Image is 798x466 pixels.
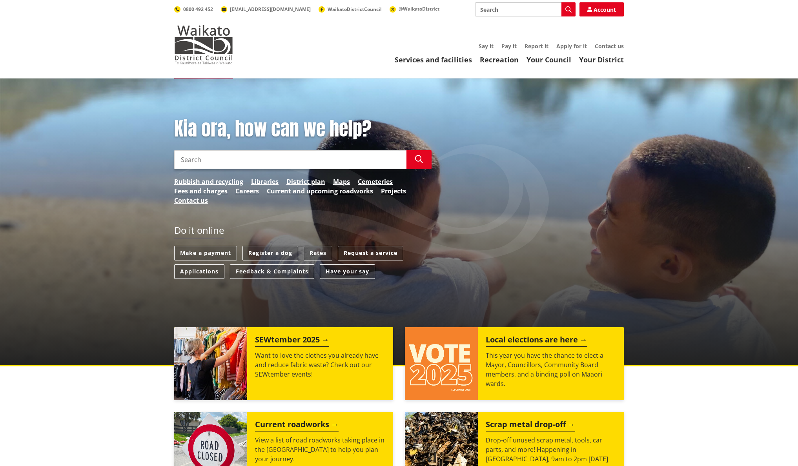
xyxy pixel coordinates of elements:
a: Contact us [174,196,208,205]
input: Search input [174,150,406,169]
h1: Kia ora, how can we help? [174,118,432,140]
a: Feedback & Complaints [230,264,314,279]
img: Vote 2025 [405,327,478,400]
a: District plan [286,177,325,186]
h2: Scrap metal drop-off [486,420,575,431]
a: Your District [579,55,624,64]
h2: SEWtember 2025 [255,335,329,347]
p: This year you have the chance to elect a Mayor, Councillors, Community Board members, and a bindi... [486,351,616,388]
a: Current and upcoming roadworks [267,186,373,196]
a: Projects [381,186,406,196]
a: Local elections are here This year you have the chance to elect a Mayor, Councillors, Community B... [405,327,624,400]
span: [EMAIL_ADDRESS][DOMAIN_NAME] [230,6,311,13]
input: Search input [475,2,576,16]
a: Request a service [338,246,403,260]
a: Pay it [501,42,517,50]
a: Recreation [480,55,519,64]
a: @WaikatoDistrict [390,5,439,12]
span: @WaikatoDistrict [399,5,439,12]
a: Your Council [527,55,571,64]
a: SEWtember 2025 Want to love the clothes you already have and reduce fabric waste? Check out our S... [174,327,393,400]
a: Services and facilities [395,55,472,64]
img: Waikato District Council - Te Kaunihera aa Takiwaa o Waikato [174,25,233,64]
span: WaikatoDistrictCouncil [328,6,382,13]
a: Have your say [320,264,375,279]
p: View a list of road roadworks taking place in the [GEOGRAPHIC_DATA] to help you plan your journey. [255,435,385,464]
img: SEWtember [174,327,247,400]
a: Careers [235,186,259,196]
a: Make a payment [174,246,237,260]
span: 0800 492 452 [183,6,213,13]
a: Say it [479,42,494,50]
h2: Do it online [174,225,224,238]
a: Applications [174,264,224,279]
a: Maps [333,177,350,186]
a: Report it [525,42,548,50]
a: Apply for it [556,42,587,50]
a: 0800 492 452 [174,6,213,13]
a: Rubbish and recycling [174,177,243,186]
a: Account [579,2,624,16]
a: Cemeteries [358,177,393,186]
a: [EMAIL_ADDRESS][DOMAIN_NAME] [221,6,311,13]
h2: Current roadworks [255,420,339,431]
a: Register a dog [242,246,298,260]
a: Contact us [595,42,624,50]
a: WaikatoDistrictCouncil [319,6,382,13]
p: Want to love the clothes you already have and reduce fabric waste? Check out our SEWtember events! [255,351,385,379]
a: Rates [304,246,332,260]
h2: Local elections are here [486,335,587,347]
a: Fees and charges [174,186,228,196]
a: Libraries [251,177,279,186]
